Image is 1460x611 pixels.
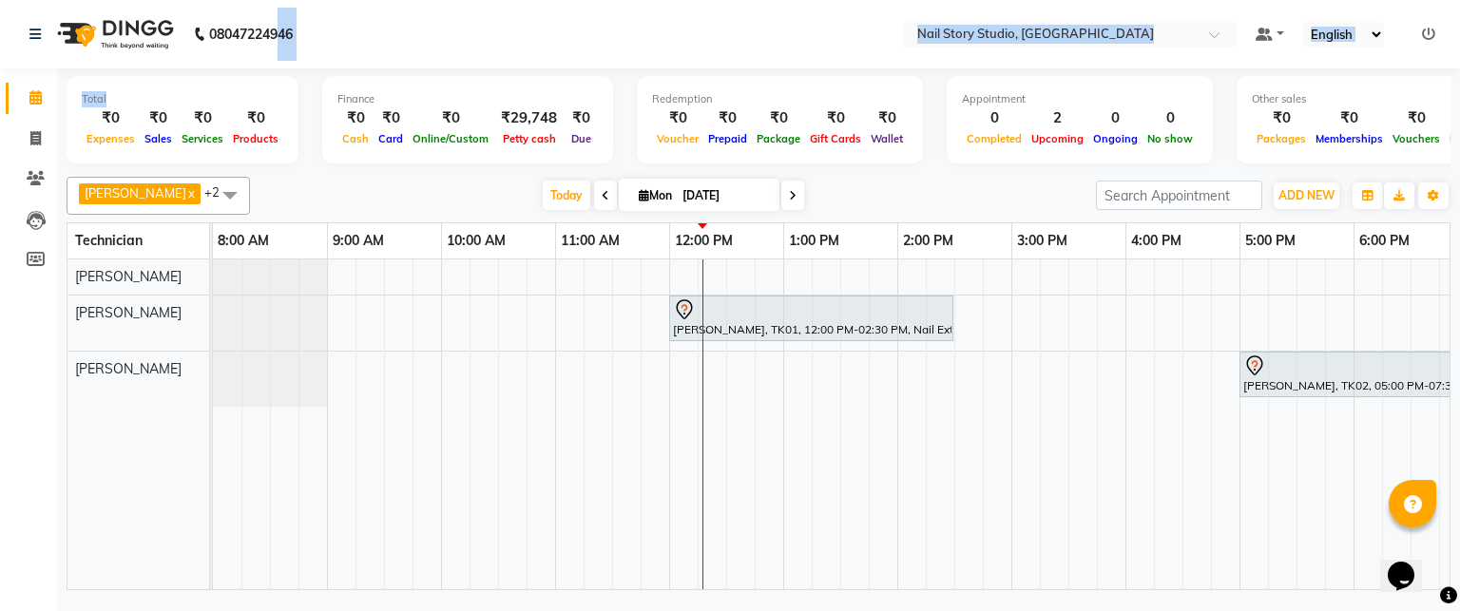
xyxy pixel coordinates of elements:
div: ₹0 [1388,107,1445,129]
div: 0 [1088,107,1143,129]
div: ₹0 [652,107,703,129]
div: [PERSON_NAME], TK01, 12:00 PM-02:30 PM, Nail Extension - Nail Ext. (Acrylic/Gel) [671,298,951,338]
a: 5:00 PM [1240,227,1300,255]
span: Sales [140,132,177,145]
img: logo [48,8,179,61]
span: Mon [634,188,677,202]
div: Redemption [652,91,908,107]
span: No show [1143,132,1198,145]
div: ₹0 [1311,107,1388,129]
span: [PERSON_NAME] [75,304,182,321]
span: Today [543,181,590,210]
b: 08047224946 [209,8,293,61]
a: 1:00 PM [784,227,844,255]
a: 3:00 PM [1012,227,1072,255]
div: ₹0 [1252,107,1311,129]
div: ₹0 [177,107,228,129]
div: 0 [1143,107,1198,129]
a: 4:00 PM [1126,227,1186,255]
span: Technician [75,232,143,249]
span: Voucher [652,132,703,145]
span: Cash [337,132,374,145]
span: Vouchers [1388,132,1445,145]
div: ₹0 [408,107,493,129]
div: ₹0 [337,107,374,129]
span: +2 [204,184,234,200]
span: Products [228,132,283,145]
a: 9:00 AM [328,227,389,255]
span: Completed [962,132,1027,145]
span: Online/Custom [408,132,493,145]
span: Expenses [82,132,140,145]
a: 12:00 PM [670,227,738,255]
a: 6:00 PM [1354,227,1414,255]
div: ₹0 [228,107,283,129]
span: [PERSON_NAME] [85,185,186,200]
a: 2:00 PM [898,227,958,255]
span: Memberships [1311,132,1388,145]
div: ₹0 [565,107,598,129]
div: ₹0 [82,107,140,129]
span: [PERSON_NAME] [75,360,182,377]
div: ₹0 [140,107,177,129]
button: ADD NEW [1274,182,1339,209]
div: 2 [1027,107,1088,129]
span: Prepaid [703,132,752,145]
span: Packages [1252,132,1311,145]
div: ₹0 [703,107,752,129]
div: ₹0 [805,107,866,129]
a: x [186,185,195,200]
span: Ongoing [1088,132,1143,145]
span: ADD NEW [1278,188,1335,202]
span: Gift Cards [805,132,866,145]
a: 10:00 AM [442,227,510,255]
input: 2025-09-01 [677,181,772,210]
div: ₹0 [866,107,908,129]
div: ₹0 [374,107,408,129]
span: Upcoming [1027,132,1088,145]
span: Wallet [866,132,908,145]
span: Package [752,132,805,145]
span: Services [177,132,228,145]
span: Petty cash [498,132,561,145]
span: [PERSON_NAME] [75,268,182,285]
div: 0 [962,107,1027,129]
div: ₹0 [752,107,805,129]
div: Finance [337,91,598,107]
a: 8:00 AM [213,227,274,255]
iframe: chat widget [1380,535,1441,592]
div: Total [82,91,283,107]
div: ₹29,748 [493,107,565,129]
input: Search Appointment [1096,181,1262,210]
div: Appointment [962,91,1198,107]
span: Due [567,132,596,145]
span: Card [374,132,408,145]
a: 11:00 AM [556,227,624,255]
